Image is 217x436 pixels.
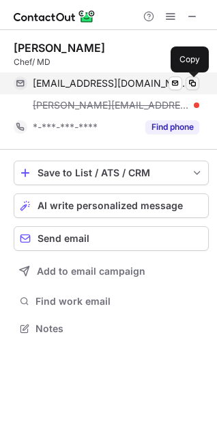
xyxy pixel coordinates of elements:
[14,193,209,218] button: AI write personalized message
[33,77,189,90] span: [EMAIL_ADDRESS][DOMAIN_NAME]
[14,259,209,284] button: Add to email campaign
[14,8,96,25] img: ContactOut v5.3.10
[33,99,189,111] span: [PERSON_NAME][EMAIL_ADDRESS][PERSON_NAME][DOMAIN_NAME]
[14,56,209,68] div: Chef/ MD
[14,226,209,251] button: Send email
[38,233,89,244] span: Send email
[35,323,203,335] span: Notes
[14,161,209,185] button: save-profile-one-click
[14,41,105,55] div: [PERSON_NAME]
[14,292,209,311] button: Find work email
[37,266,145,277] span: Add to email campaign
[38,200,183,211] span: AI write personalized message
[38,167,185,178] div: Save to List / ATS / CRM
[145,120,199,134] button: Reveal Button
[14,319,209,338] button: Notes
[35,295,203,308] span: Find work email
